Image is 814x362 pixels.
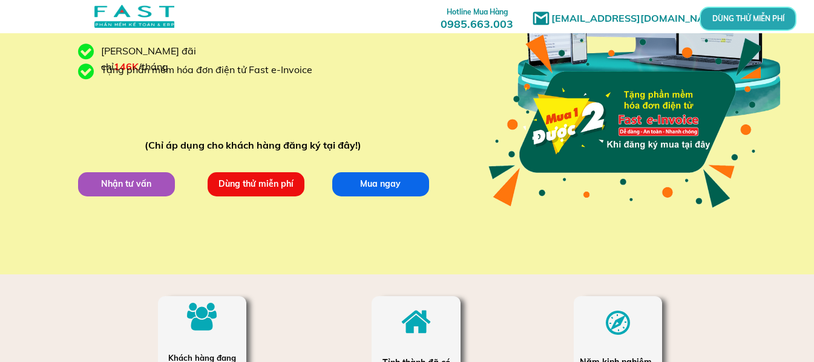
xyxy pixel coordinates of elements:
p: Nhận tư vấn [77,172,175,196]
p: Dùng thử miễn phí [207,172,304,196]
div: (Chỉ áp dụng cho khách hàng đăng ký tại đây!) [145,138,367,154]
div: Tặng phần mềm hóa đơn điện tử Fast e-Invoice [101,62,321,78]
h1: [EMAIL_ADDRESS][DOMAIN_NAME] [551,11,730,27]
span: Hotline Mua Hàng [447,7,508,16]
p: Mua ngay [332,172,429,196]
div: [PERSON_NAME] đãi chỉ /tháng [101,44,258,74]
h3: 0985.663.003 [427,4,527,30]
p: DÙNG THỬ MIỄN PHÍ [731,15,766,22]
span: 146K [114,60,139,73]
